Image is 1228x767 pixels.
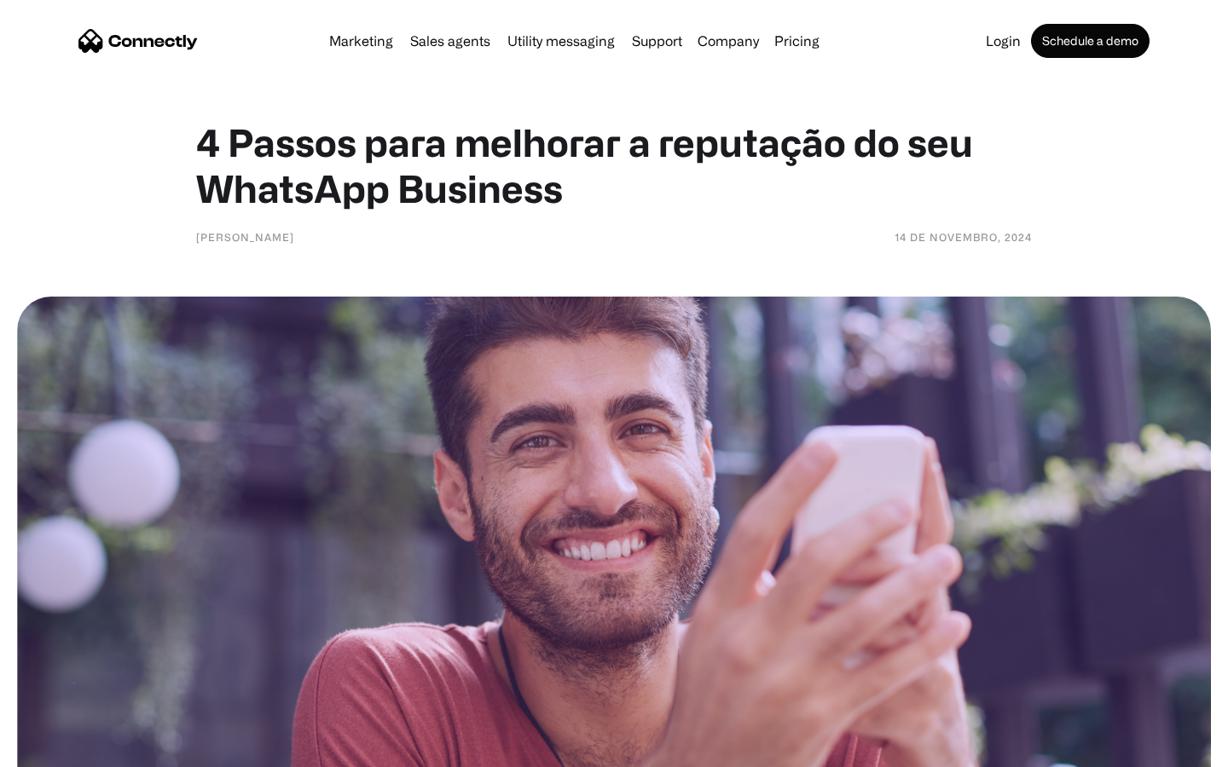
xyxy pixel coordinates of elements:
[767,34,826,48] a: Pricing
[895,228,1032,245] div: 14 de novembro, 2024
[501,34,622,48] a: Utility messaging
[625,34,689,48] a: Support
[196,228,294,245] div: [PERSON_NAME]
[403,34,497,48] a: Sales agents
[698,29,759,53] div: Company
[17,737,102,761] aside: Language selected: English
[979,34,1028,48] a: Login
[196,119,1032,211] h1: 4 Passos para melhorar a reputação do seu WhatsApp Business
[322,34,400,48] a: Marketing
[1031,24,1150,58] a: Schedule a demo
[34,737,102,761] ul: Language list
